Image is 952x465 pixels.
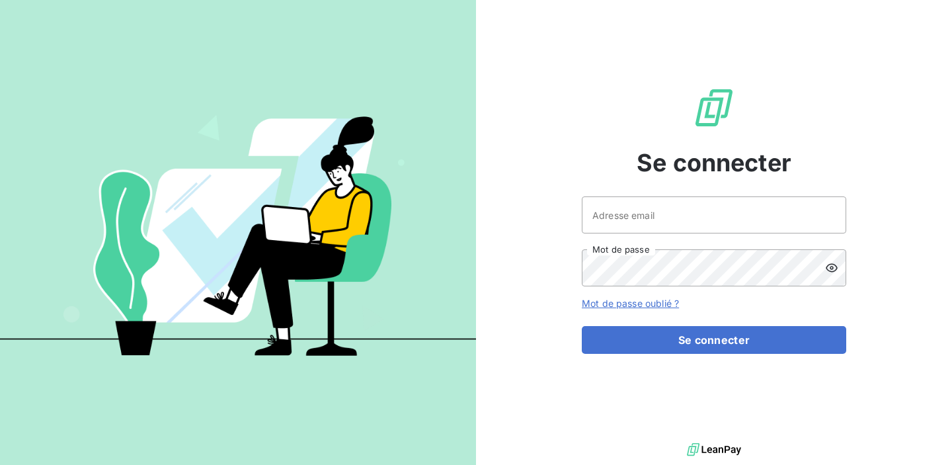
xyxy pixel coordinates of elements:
img: Logo LeanPay [693,87,735,129]
input: placeholder [582,196,846,233]
span: Se connecter [637,145,791,181]
button: Se connecter [582,326,846,354]
img: logo [687,440,741,460]
a: Mot de passe oublié ? [582,298,679,309]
